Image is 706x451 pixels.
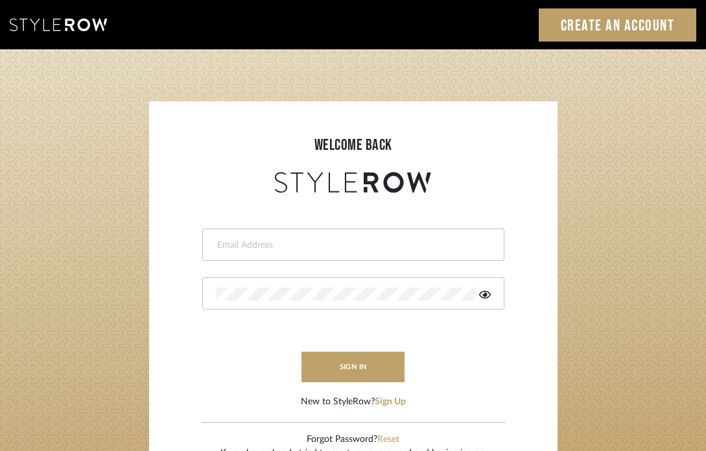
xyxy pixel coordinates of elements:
[375,395,406,409] button: Sign Up
[216,239,488,252] input: Email Address
[539,8,697,42] a: Create an Account
[220,433,486,446] div: Forgot Password?
[162,134,545,157] div: welcome back
[301,352,405,382] button: sign in
[301,395,406,409] div: New to StyleRow?
[377,433,399,446] button: Reset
